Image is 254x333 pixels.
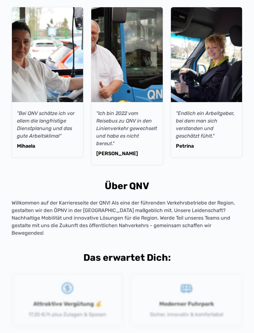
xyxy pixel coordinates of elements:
[17,143,78,150] p: Mihaela
[96,150,157,158] p: [PERSON_NAME]
[12,252,242,264] h2: Das erwartet Dich:
[29,311,106,319] p: 17,20 €/h plus Zulagen & Spesen
[159,300,214,308] h3: Moderner Fuhrpark
[17,110,78,140] p: "Bei QNV schätze ich vor allem die langfristige Dienstplanung und das gute Arbeitsklima!"
[12,199,242,237] p: Willkommen auf der Karriereseite der QNV! Als eine der führenden Verkehrsbetriebe der Region, ges...
[176,143,237,150] p: Petrina
[180,282,193,295] svg: Bus
[61,282,74,295] svg: CircleDollarSign
[12,181,242,192] h2: Über QNV
[176,110,237,140] p: "Endlich ein Arbeitgeber, bei dem man sich verstanden und geschätzt fühlt."
[33,300,102,308] h3: Attraktive Vergütung 💰
[96,110,157,148] p: "Ich bin 2022 vom Reisebus zu QNV in den Linienverkehr gewechselt und habe es nicht bereut."
[150,311,223,319] p: Sicher, innovativ & komfortabel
